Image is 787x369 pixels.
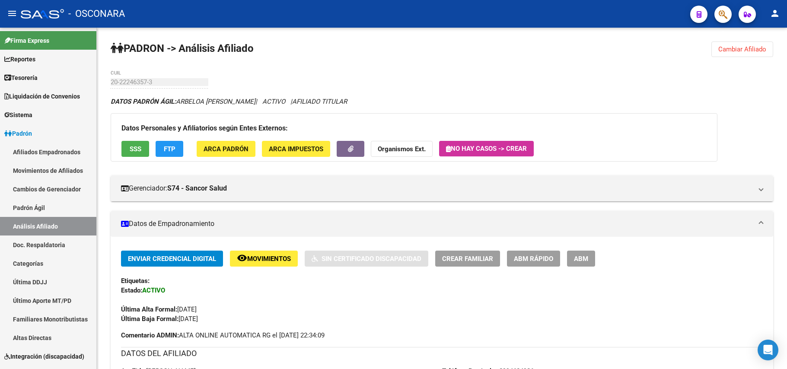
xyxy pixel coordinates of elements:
span: - OSCONARA [68,4,125,23]
span: Integración (discapacidad) [4,352,84,361]
span: AFILIADO TITULAR [292,98,347,105]
button: FTP [156,141,183,157]
span: ARBELOA [PERSON_NAME] [111,98,255,105]
button: ARCA Padrón [197,141,255,157]
mat-panel-title: Gerenciador: [121,184,752,193]
span: [DATE] [121,305,197,313]
span: Movimientos [247,255,291,263]
strong: Comentario ADMIN: [121,331,179,339]
span: Tesorería [4,73,38,83]
strong: PADRON -> Análisis Afiliado [111,42,254,54]
strong: Estado: [121,286,142,294]
mat-expansion-panel-header: Gerenciador:S74 - Sancor Salud [111,175,773,201]
i: | ACTIVO | [111,98,347,105]
button: ARCA Impuestos [262,141,330,157]
button: Cambiar Afiliado [711,41,773,57]
strong: Organismos Ext. [378,145,426,153]
button: ABM Rápido [507,251,560,267]
span: ABM [574,255,588,263]
button: ABM [567,251,595,267]
span: Firma Express [4,36,49,45]
mat-icon: remove_red_eye [237,253,247,263]
h3: DATOS DEL AFILIADO [121,347,763,359]
button: Crear Familiar [435,251,500,267]
span: FTP [164,145,175,153]
span: ARCA Impuestos [269,145,323,153]
span: ABM Rápido [514,255,553,263]
span: ARCA Padrón [204,145,249,153]
span: [DATE] [121,315,198,323]
strong: DATOS PADRÓN ÁGIL: [111,98,176,105]
button: No hay casos -> Crear [439,141,534,156]
span: ALTA ONLINE AUTOMATICA RG el [DATE] 22:34:09 [121,331,325,340]
span: Enviar Credencial Digital [128,255,216,263]
span: Sistema [4,110,32,120]
span: Crear Familiar [442,255,493,263]
span: Padrón [4,129,32,138]
mat-expansion-panel-header: Datos de Empadronamiento [111,211,773,237]
span: Reportes [4,54,35,64]
strong: ACTIVO [142,286,165,294]
span: Sin Certificado Discapacidad [322,255,421,263]
span: Liquidación de Convenios [4,92,80,101]
span: Cambiar Afiliado [718,45,766,53]
button: Enviar Credencial Digital [121,251,223,267]
button: Movimientos [230,251,298,267]
mat-icon: menu [7,8,17,19]
span: SSS [130,145,141,153]
mat-icon: person [770,8,780,19]
strong: Etiquetas: [121,277,150,285]
strong: S74 - Sancor Salud [167,184,227,193]
button: SSS [121,141,149,157]
button: Sin Certificado Discapacidad [305,251,428,267]
mat-panel-title: Datos de Empadronamiento [121,219,752,229]
div: Open Intercom Messenger [758,340,778,360]
strong: Última Baja Formal: [121,315,178,323]
button: Organismos Ext. [371,141,433,157]
h3: Datos Personales y Afiliatorios según Entes Externos: [121,122,707,134]
span: No hay casos -> Crear [446,145,527,153]
strong: Última Alta Formal: [121,305,177,313]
